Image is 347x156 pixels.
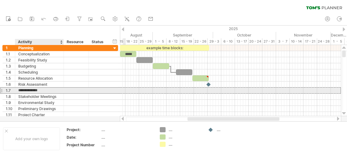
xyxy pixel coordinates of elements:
[166,38,180,45] div: 8 - 12
[92,39,105,45] div: Status
[6,106,15,112] div: 1.10
[276,32,331,38] div: November 2025
[217,127,250,132] div: ....
[249,38,262,45] div: 20 - 24
[18,45,61,51] div: Planning
[18,81,61,87] div: Risk Assessment
[95,32,153,38] div: August 2025
[213,32,276,38] div: October 2025
[67,39,85,45] div: Resource
[208,38,221,45] div: 29 - 3
[101,135,152,140] div: ....
[6,69,15,75] div: 1.4
[18,75,61,81] div: Resource Allocation
[3,127,60,150] div: Add your own logo
[6,45,15,51] div: 1
[18,100,61,106] div: Environmental Study
[6,112,15,118] div: 1.11
[6,57,15,63] div: 1.2
[6,88,15,93] div: 1.7
[169,134,202,140] div: ....
[67,127,100,132] div: Project:
[139,38,153,45] div: 25 - 29
[67,142,100,147] div: Project Number
[6,81,15,87] div: 1.6
[276,38,290,45] div: 3 - 7
[317,38,331,45] div: 24 - 28
[6,75,15,81] div: 1.5
[169,142,202,147] div: ....
[125,38,139,45] div: 18 - 22
[235,38,249,45] div: 13 - 17
[331,38,345,45] div: 1 - 5
[18,106,61,112] div: Preliminary Drawings
[153,32,213,38] div: September 2025
[120,45,209,51] div: example time blocks:
[6,100,15,106] div: 1.9
[18,94,61,99] div: Stakeholder Meetings
[18,63,61,69] div: Budgeting
[18,69,61,75] div: Scheduling
[6,94,15,99] div: 1.8
[221,38,235,45] div: 6 - 10
[262,38,276,45] div: 27 - 31
[101,127,152,132] div: ....
[6,63,15,69] div: 1.3
[18,51,61,57] div: Conceptualization
[180,38,194,45] div: 15 - 19
[303,38,317,45] div: 17 - 21
[153,38,166,45] div: 1 - 5
[18,112,61,118] div: Project Charter
[67,135,100,140] div: Date:
[290,38,303,45] div: 10 - 14
[194,38,208,45] div: 22 - 26
[18,57,61,63] div: Feasibility Study
[6,51,15,57] div: 1.1
[18,39,60,45] div: Activity
[101,142,152,147] div: ....
[169,127,202,132] div: ....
